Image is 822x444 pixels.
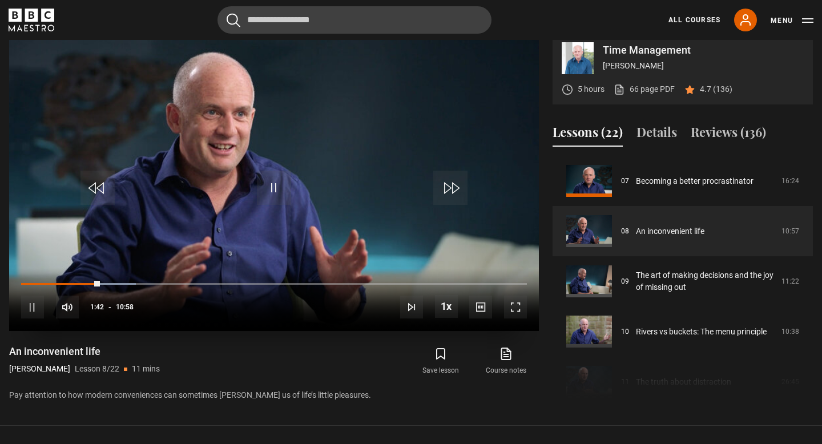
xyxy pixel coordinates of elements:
[636,175,753,187] a: Becoming a better procrastinator
[21,283,527,285] div: Progress Bar
[21,296,44,318] button: Pause
[603,45,804,55] p: Time Management
[603,60,804,72] p: [PERSON_NAME]
[227,13,240,27] button: Submit the search query
[9,363,70,375] p: [PERSON_NAME]
[435,295,458,318] button: Playback Rate
[400,296,423,318] button: Next Lesson
[408,345,473,378] button: Save lesson
[691,123,766,147] button: Reviews (136)
[553,123,623,147] button: Lessons (22)
[771,15,813,26] button: Toggle navigation
[75,363,119,375] p: Lesson 8/22
[469,296,492,318] button: Captions
[9,33,539,331] video-js: Video Player
[636,326,767,338] a: Rivers vs buckets: The menu principle
[636,123,677,147] button: Details
[217,6,491,34] input: Search
[504,296,527,318] button: Fullscreen
[668,15,720,25] a: All Courses
[9,9,54,31] svg: BBC Maestro
[578,83,605,95] p: 5 hours
[636,225,704,237] a: An inconvenient life
[90,297,104,317] span: 1:42
[132,363,160,375] p: 11 mins
[108,303,111,311] span: -
[9,389,539,401] p: Pay attention to how modern conveniences can sometimes [PERSON_NAME] us of life’s little pleasures.
[636,269,775,293] a: The art of making decisions and the joy of missing out
[56,296,79,318] button: Mute
[474,345,539,378] a: Course notes
[9,345,160,358] h1: An inconvenient life
[116,297,134,317] span: 10:58
[614,83,675,95] a: 66 page PDF
[700,83,732,95] p: 4.7 (136)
